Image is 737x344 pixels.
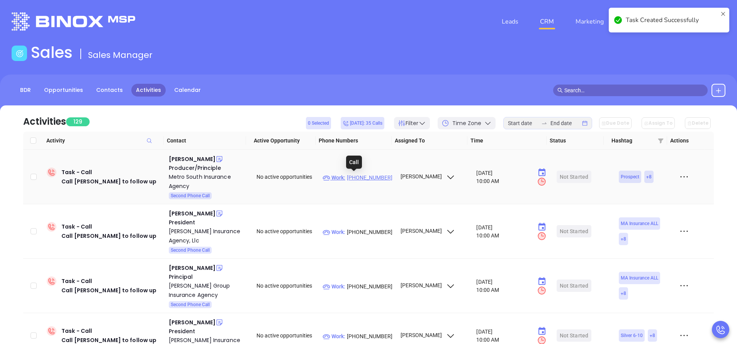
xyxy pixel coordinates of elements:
span: Second Phone Call [171,246,210,254]
span: + 8 [621,289,626,298]
button: Due Date [599,117,632,129]
input: Start date [508,119,538,127]
span: Filter [406,119,418,127]
span: Work : [323,332,345,341]
span: to [541,120,547,126]
div: Call [346,156,362,169]
input: MM/DD/YYYY [476,278,531,286]
div: No active opportunities [256,331,316,340]
div: Call [PERSON_NAME] to follow up [61,286,156,295]
input: End date [550,119,581,127]
span: Work : [323,228,345,236]
span: Activity [46,136,160,145]
p: [PHONE_NUMBER] [323,228,393,236]
span: 129 [66,117,90,126]
a: CRM [537,14,557,29]
span: Work : [323,282,345,291]
th: Contact [164,132,246,150]
div: [PERSON_NAME] [169,154,216,164]
th: Status [547,132,603,150]
img: logo [12,12,135,31]
input: MM/DD/YYYY [476,328,531,336]
button: Delete [685,117,711,129]
span: [PERSON_NAME] [399,332,455,338]
div: [PERSON_NAME] [169,318,216,327]
span: Time Zone [452,119,481,127]
div: Not Started [560,329,588,342]
button: Choose date, selected date is Oct 10, 2025 [534,274,550,289]
span: [PERSON_NAME] [399,282,455,288]
span: + 8 [621,235,626,243]
span: + 8 [650,331,655,340]
span: 0 Selected [308,119,329,127]
div: Call [PERSON_NAME] to follow up [61,177,156,186]
button: Assign To [642,117,675,129]
span: Sales Manager [88,49,153,61]
div: Task - Call [61,222,156,241]
div: Task - Call [61,168,156,186]
div: [PERSON_NAME] [169,263,216,273]
div: No active opportunities [256,281,316,290]
a: Opportunities [39,84,88,97]
th: Phone Numbers [316,132,392,150]
div: President [169,327,246,336]
a: [PERSON_NAME] Insurance Agency, Llc [169,227,246,245]
p: [PHONE_NUMBER] [323,173,393,182]
div: Producer/Principle [169,164,246,172]
h1: Sales [31,43,73,62]
input: Search… [564,86,703,95]
th: Assigned To [392,132,468,150]
div: Principal [169,273,246,281]
span: Work : [323,173,345,182]
span: MA Insurance ALL [621,274,658,282]
span: + 8 [646,173,652,181]
p: [PHONE_NUMBER] [323,282,393,291]
span: swap-right [541,120,547,126]
div: Not Started [560,171,588,183]
span: search [557,88,563,93]
a: Activities [131,84,166,97]
span: Second Phone Call [171,300,210,309]
div: 10:00 AM [476,286,550,295]
span: MA Insurance ALL [621,219,658,228]
input: MM/DD/YYYY [476,224,531,231]
div: Call [PERSON_NAME] to follow up [61,231,156,241]
div: Not Started [560,280,588,292]
a: Contacts [92,84,127,97]
div: No active opportunities [256,173,316,181]
span: [PERSON_NAME] [399,173,455,180]
button: Choose date, selected date is Oct 10, 2025 [534,165,550,180]
a: [PERSON_NAME] Group Insurance Agency [169,281,246,300]
a: Calendar [170,84,205,97]
p: [PHONE_NUMBER] [323,332,393,341]
a: Marketing [572,14,607,29]
div: Activities [23,115,66,129]
span: Second Phone Call [171,191,210,200]
div: Task - Call [61,276,156,295]
th: Active Opportunity [246,132,316,150]
a: Metro South Insurance Agency [169,172,246,191]
span: [PERSON_NAME] [399,228,455,234]
div: [PERSON_NAME] [169,209,216,218]
th: Actions [667,132,705,150]
span: Prospect [621,173,639,181]
span: Silver 6-10 [621,331,643,340]
th: Time [467,132,547,150]
div: 10:00 AM [476,231,550,241]
span: Hashtag [611,136,654,145]
button: Choose date, selected date is Oct 10, 2025 [534,219,550,235]
div: No active opportunities [256,227,316,236]
div: 10:00 AM [476,177,550,186]
a: Leads [499,14,521,29]
a: BDR [15,84,36,97]
div: Task Created Successfully [626,15,718,25]
div: President [169,218,246,227]
button: Choose date, selected date is Oct 10, 2025 [534,324,550,339]
input: MM/DD/YYYY [476,169,531,177]
div: Not Started [560,225,588,237]
span: [DATE]: 35 Calls [343,119,382,127]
